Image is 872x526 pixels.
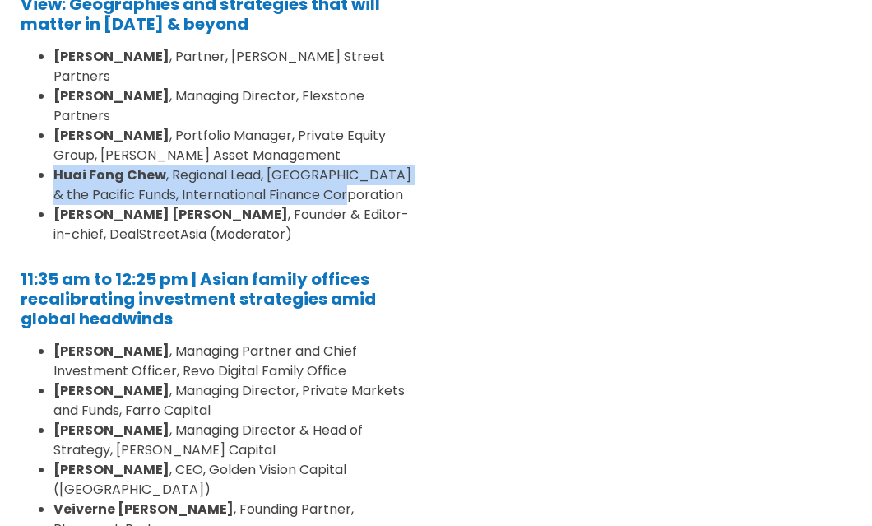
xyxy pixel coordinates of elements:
[53,460,415,500] li: , CEO, Golden Vision Capital ([GEOGRAPHIC_DATA])
[53,500,234,519] strong: Veiverne [PERSON_NAME]
[53,86,415,126] li: , Managing Director, Flexstone Partners
[53,205,415,244] li: , Founder & Editor-in-chief, DealStreetAsia (Moderator)
[53,165,166,184] strong: Huai Fong Chew
[53,421,415,460] li: , Managing Director & Head of Strategy, [PERSON_NAME] Capital
[53,165,415,205] li: , Regional Lead, [GEOGRAPHIC_DATA] & the Pacific Funds, International Finance Corporation
[53,86,169,105] strong: [PERSON_NAME]
[53,126,169,145] strong: [PERSON_NAME]
[53,47,415,86] li: , Partner, [PERSON_NAME] Street Partners
[53,47,169,66] strong: [PERSON_NAME]
[53,421,169,440] strong: [PERSON_NAME]
[53,205,288,224] strong: [PERSON_NAME] [PERSON_NAME]
[53,342,169,361] strong: [PERSON_NAME]
[53,381,169,400] strong: [PERSON_NAME]
[53,126,415,165] li: , Portfolio Manager, Private Equity Group, [PERSON_NAME] Asset Management
[53,381,415,421] li: , Managing Director, Private Markets and Funds, Farro Capital
[53,460,169,479] strong: [PERSON_NAME]
[53,342,415,381] li: , Managing Partner and Chief Investment Officer, Revo Digital Family Office
[21,268,376,330] a: 11:35 am to 12:25 pm | Asian family offices recalibrating investment strategies amid global headw...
